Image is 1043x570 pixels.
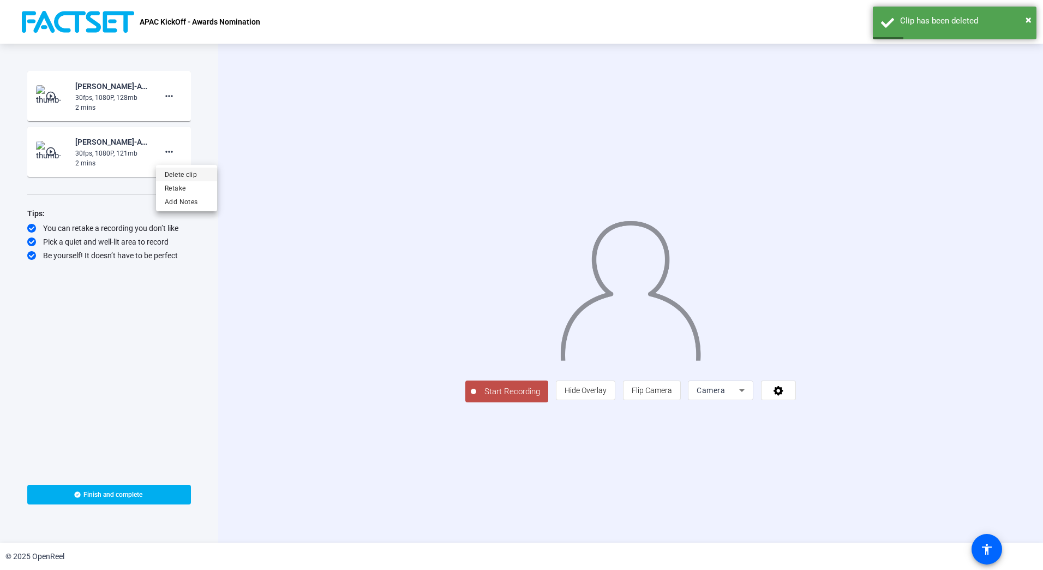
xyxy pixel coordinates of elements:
[165,168,208,181] span: Delete clip
[1026,13,1032,26] span: ×
[1026,11,1032,28] button: Close
[165,195,208,209] span: Add Notes
[165,182,208,195] span: Retake
[900,15,1028,27] div: Clip has been deleted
